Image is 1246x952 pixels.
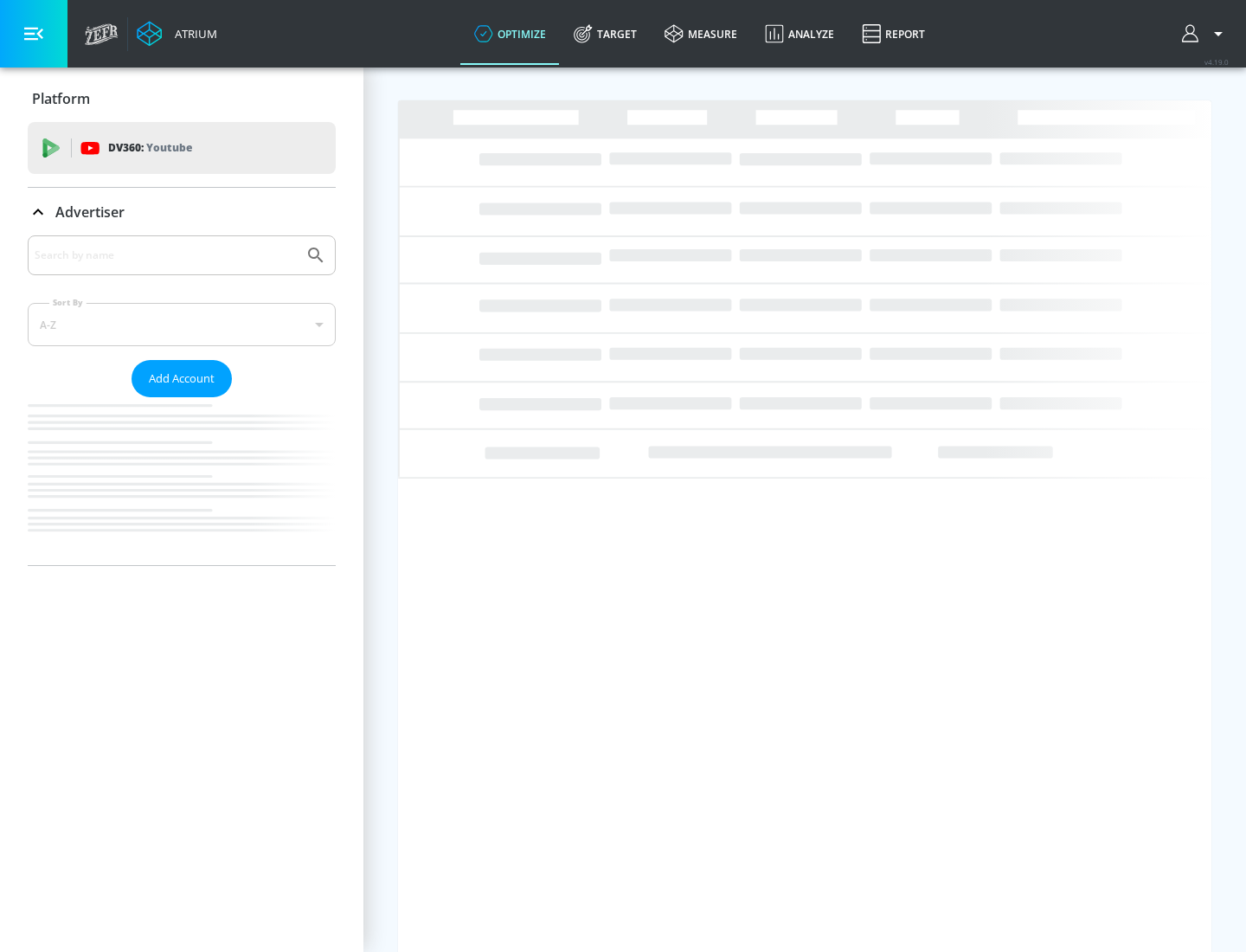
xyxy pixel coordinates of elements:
[132,360,232,397] button: Add Account
[146,138,192,157] p: Youtube
[149,369,215,389] span: Add Account
[55,203,125,222] p: Advertiser
[35,244,297,267] input: Search by name
[460,3,560,65] a: optimize
[651,3,751,65] a: measure
[28,397,336,565] nav: list of Advertiser
[137,21,217,47] a: Atrium
[560,3,651,65] a: Target
[1204,57,1229,67] span: v 4.19.0
[28,74,336,123] div: Platform
[848,3,939,65] a: Report
[28,303,336,346] div: A-Z
[28,122,336,174] div: DV360: Youtube
[108,138,192,158] p: DV360:
[28,188,336,236] div: Advertiser
[32,89,90,108] p: Platform
[751,3,848,65] a: Analyze
[28,235,336,565] div: Advertiser
[168,26,217,42] div: Atrium
[49,297,87,308] label: Sort By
